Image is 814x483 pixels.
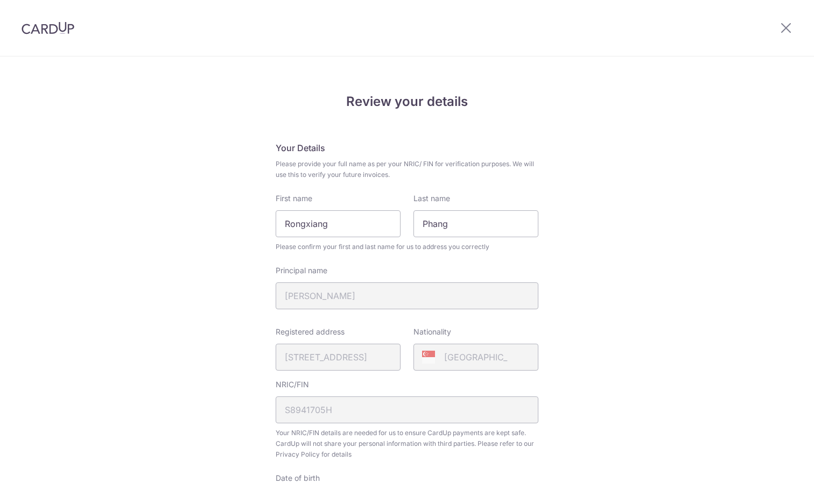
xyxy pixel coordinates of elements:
[276,210,401,237] input: First Name
[276,326,345,337] label: Registered address
[276,141,538,154] h5: Your Details
[413,210,538,237] input: Last name
[276,379,309,390] label: NRIC/FIN
[413,193,450,204] label: Last name
[276,241,538,252] span: Please confirm your first and last name for us to address you correctly
[276,92,538,111] h4: Review your details
[22,22,74,34] img: CardUp
[276,193,312,204] label: First name
[276,159,538,180] span: Please provide your full name as per your NRIC/ FIN for verification purposes. We will use this t...
[276,265,327,276] label: Principal name
[413,326,451,337] label: Nationality
[276,428,538,460] span: Your NRIC/FIN details are needed for us to ensure CardUp payments are kept safe. CardUp will not ...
